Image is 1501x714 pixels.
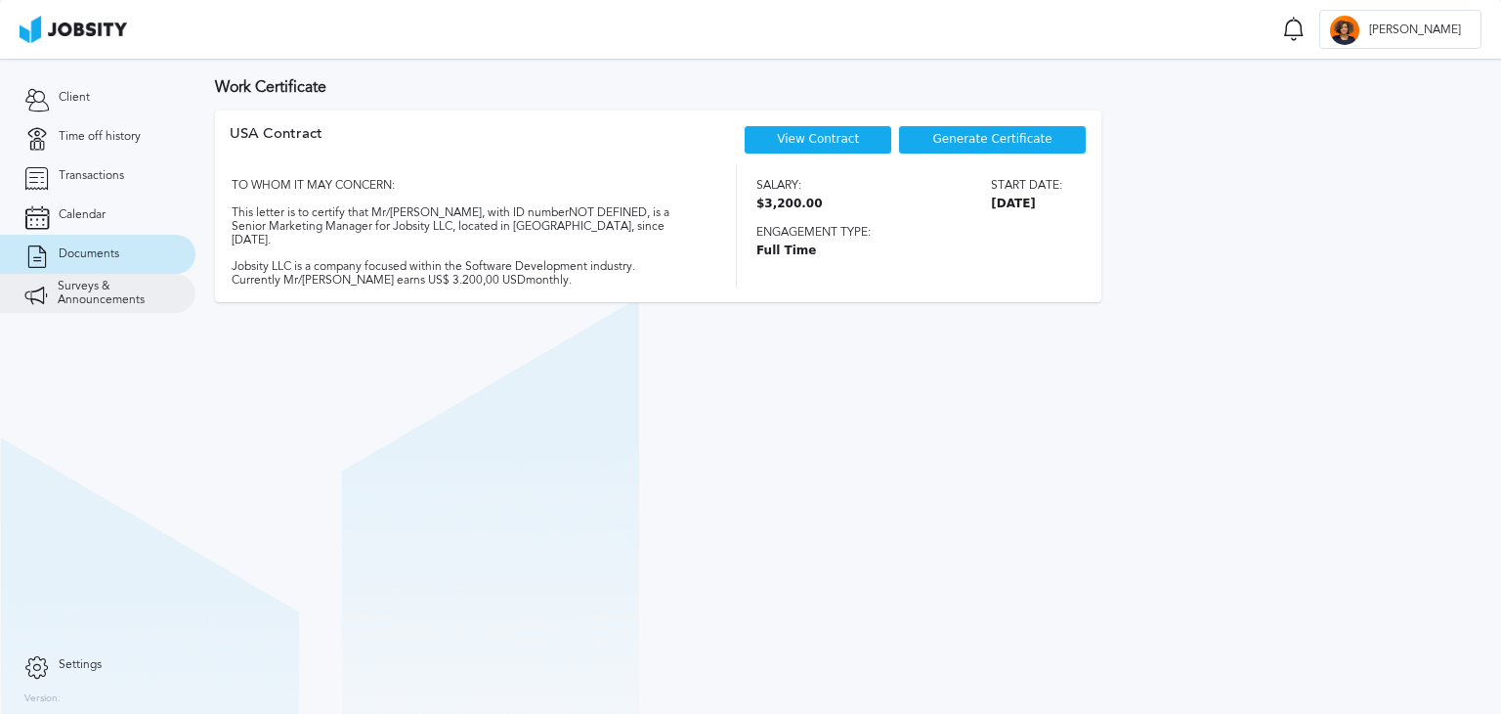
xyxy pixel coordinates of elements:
[59,91,90,105] span: Client
[24,693,61,705] label: Version:
[777,132,859,146] a: View Contract
[756,245,1062,258] span: Full Time
[1330,16,1359,45] div: D
[58,280,171,307] span: Surveys & Announcements
[215,78,1481,96] h3: Work Certificate
[59,247,119,261] span: Documents
[59,208,106,222] span: Calendar
[230,164,702,287] div: TO WHOM IT MAY CONCERN: This letter is to certify that Mr/[PERSON_NAME], with ID number NOT DEFIN...
[756,179,823,193] span: Salary:
[1319,10,1481,49] button: D[PERSON_NAME]
[756,226,1062,240] span: Engagement type:
[933,133,1052,147] span: Generate Certificate
[991,198,1062,211] span: [DATE]
[756,198,823,211] span: $3,200.00
[59,169,124,183] span: Transactions
[230,125,322,164] div: USA Contract
[20,16,127,43] img: ab4bad089aa723f57921c736e9817d99.png
[59,658,102,672] span: Settings
[1359,23,1471,37] span: [PERSON_NAME]
[991,179,1062,193] span: Start date:
[59,130,141,144] span: Time off history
